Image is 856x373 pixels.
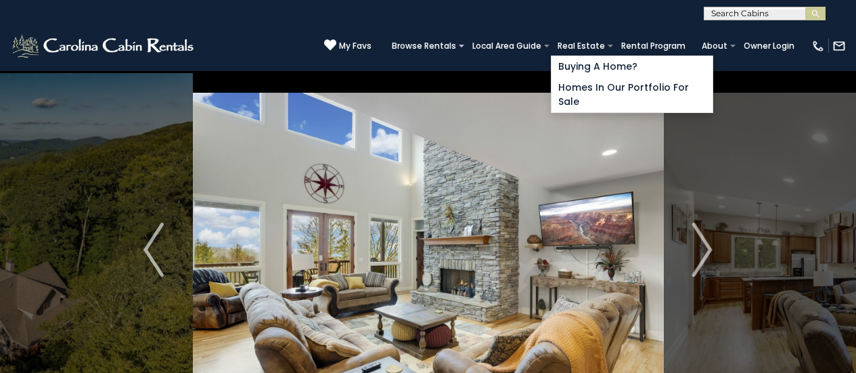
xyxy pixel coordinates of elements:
[339,40,371,52] span: My Favs
[10,32,198,60] img: White-1-2.png
[551,77,713,112] a: Homes in Our Portfolio For Sale
[324,39,371,53] a: My Favs
[811,39,825,53] img: phone-regular-white.png
[692,223,713,277] img: arrow
[551,37,612,56] a: Real Estate
[695,37,734,56] a: About
[143,223,164,277] img: arrow
[832,39,846,53] img: mail-regular-white.png
[551,56,713,77] a: Buying A Home?
[737,37,801,56] a: Owner Login
[466,37,548,56] a: Local Area Guide
[614,37,692,56] a: Rental Program
[385,37,463,56] a: Browse Rentals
